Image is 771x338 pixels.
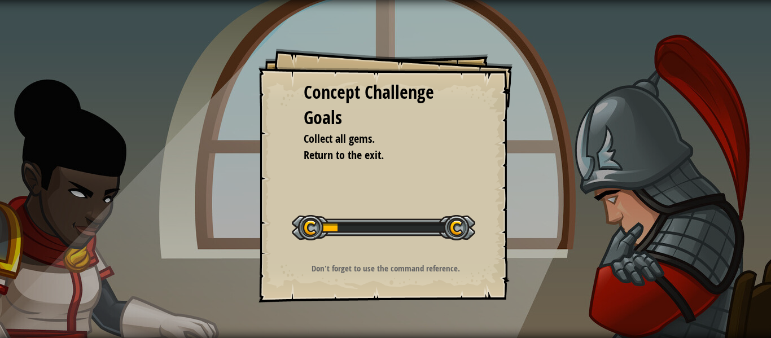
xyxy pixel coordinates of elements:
span: Collect all gems. [304,131,375,146]
li: Collect all gems. [290,131,465,147]
span: Return to the exit. [304,147,384,163]
div: Concept Challenge Goals [304,80,467,131]
li: Return to the exit. [290,147,465,164]
p: Don't forget to use the command reference. [273,262,499,274]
